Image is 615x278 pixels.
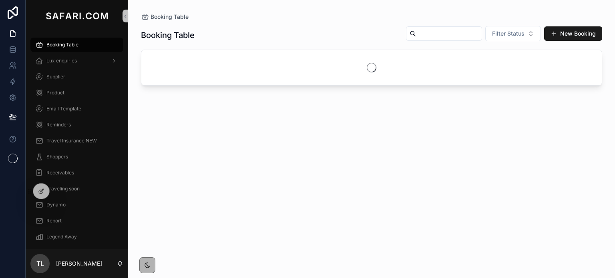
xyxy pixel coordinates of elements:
[30,198,123,212] a: Dynamo
[30,166,123,180] a: Receivables
[30,102,123,116] a: Email Template
[141,13,189,21] a: Booking Table
[492,30,525,38] span: Filter Status
[30,38,123,52] a: Booking Table
[30,214,123,228] a: Report
[44,10,110,22] img: App logo
[46,42,78,48] span: Booking Table
[46,218,62,224] span: Report
[30,86,123,100] a: Product
[30,70,123,84] a: Supplier
[30,182,123,196] a: Traveling soon
[46,90,64,96] span: Product
[26,32,128,249] div: scrollable content
[46,122,71,128] span: Reminders
[46,138,97,144] span: Travel Insurance NEW
[46,170,74,176] span: Receivables
[46,202,66,208] span: Dynamo
[30,134,123,148] a: Travel Insurance NEW
[56,260,102,268] p: [PERSON_NAME]
[46,186,80,192] span: Traveling soon
[30,118,123,132] a: Reminders
[30,230,123,244] a: Legend Away
[46,154,68,160] span: Shoppers
[46,74,65,80] span: Supplier
[46,106,81,112] span: Email Template
[141,30,195,41] h1: Booking Table
[151,13,189,21] span: Booking Table
[30,54,123,68] a: Lux enquiries
[30,150,123,164] a: Shoppers
[485,26,541,41] button: Select Button
[36,259,44,268] span: TL
[46,58,77,64] span: Lux enquiries
[46,234,77,240] span: Legend Away
[544,26,602,41] button: New Booking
